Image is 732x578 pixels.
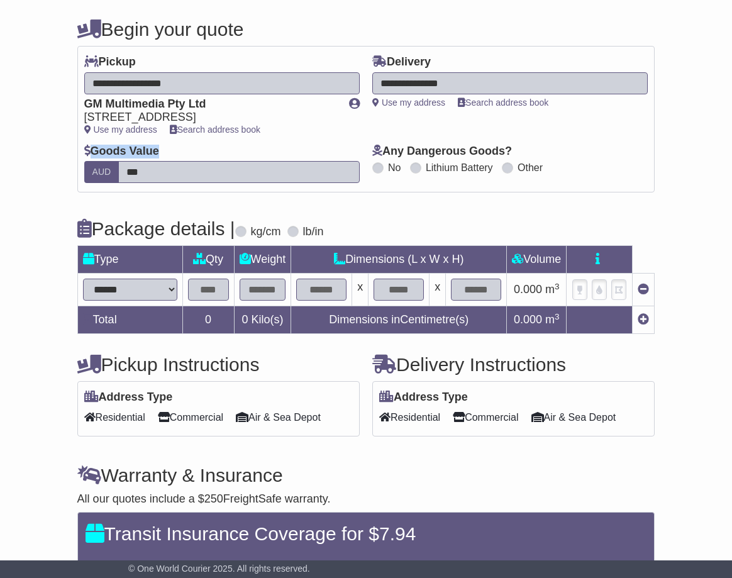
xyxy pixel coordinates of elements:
sup: 3 [555,312,560,321]
td: Weight [234,246,291,274]
label: Other [518,162,543,174]
label: No [388,162,401,174]
label: Lithium Battery [426,162,493,174]
a: Use my address [84,125,157,135]
span: Air & Sea Depot [236,408,321,427]
td: Dimensions in Centimetre(s) [291,306,507,334]
h4: Delivery Instructions [372,354,655,375]
td: x [430,274,446,306]
label: Address Type [84,391,173,404]
td: Dimensions (L x W x H) [291,246,507,274]
label: kg/cm [251,225,281,239]
span: Residential [379,408,440,427]
td: Kilo(s) [234,306,291,334]
h4: Warranty & Insurance [77,465,655,486]
td: x [352,274,369,306]
span: © One World Courier 2025. All rights reserved. [128,564,310,574]
td: 0 [182,306,234,334]
h4: Pickup Instructions [77,354,360,375]
span: 0.000 [514,313,542,326]
span: 7.94 [379,523,416,544]
h4: Transit Insurance Coverage for $ [86,523,647,544]
span: Commercial [158,408,223,427]
label: lb/in [303,225,324,239]
span: 250 [204,492,223,505]
div: [STREET_ADDRESS] [84,111,336,125]
span: m [545,283,560,296]
div: All our quotes include a $ FreightSafe warranty. [77,492,655,506]
label: Pickup [84,55,136,69]
span: Air & Sea Depot [531,408,616,427]
div: GM Multimedia Pty Ltd [84,97,336,111]
sup: 3 [555,282,560,291]
span: 0.000 [514,283,542,296]
span: 0 [241,313,248,326]
label: Goods Value [84,145,159,158]
td: Qty [182,246,234,274]
a: Use my address [372,97,445,108]
a: Search address book [458,97,548,108]
td: Volume [507,246,567,274]
h4: Package details | [77,218,235,239]
span: m [545,313,560,326]
label: Address Type [379,391,468,404]
label: Delivery [372,55,431,69]
a: Remove this item [638,283,649,296]
label: AUD [84,161,119,183]
a: Search address book [170,125,260,135]
span: Residential [84,408,145,427]
a: Add new item [638,313,649,326]
td: Type [77,246,182,274]
h4: Begin your quote [77,19,655,40]
span: Commercial [453,408,518,427]
td: Total [77,306,182,334]
label: Any Dangerous Goods? [372,145,512,158]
